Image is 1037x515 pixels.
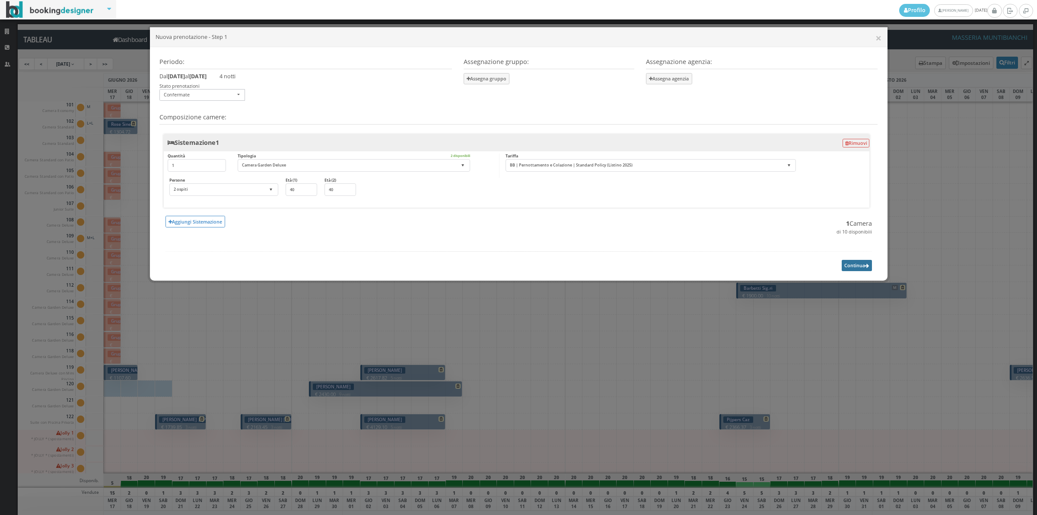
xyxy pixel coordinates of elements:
[168,73,185,80] b: [DATE]
[286,178,297,183] label: Età (1)
[506,154,518,159] label: Tariffa
[168,154,185,159] label: Quantità
[6,1,94,18] img: BookingDesigner.com
[189,73,207,80] b: [DATE]
[934,4,973,17] a: [PERSON_NAME]
[219,73,235,80] span: 4 notti
[216,138,219,147] span: 1
[846,219,849,227] b: 1
[324,178,336,183] label: Età (2)
[168,138,219,147] b: Sistemazione
[159,55,452,69] h4: Periodo:
[164,91,235,98] span: Confermate
[165,216,226,227] button: Aggiungi Sistemazione
[169,178,185,183] label: Persone
[464,55,634,69] h4: Assegnazione gruppo:
[899,4,930,17] a: Profilo
[646,73,692,84] button: Assegna agenzia
[846,219,872,227] span: Camera
[837,228,872,235] small: di 10 disponibili
[159,110,878,125] h4: Composizione camere:
[875,32,881,43] button: Close
[238,154,470,159] label: Tipologia
[159,83,245,89] div: Stato prenotazioni
[464,73,510,84] button: Assegna gruppo
[646,55,878,69] h4: Assegnazione agenzia:
[159,73,452,80] h5: Dal al
[156,33,881,41] h5: Nuova prenotazione - Step 1
[843,139,869,147] button: Rimuovi
[451,154,470,158] small: 2 disponibili
[899,4,987,17] span: [DATE]
[159,89,245,101] button: Confermate
[842,260,872,271] button: Continua
[875,30,881,45] span: ×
